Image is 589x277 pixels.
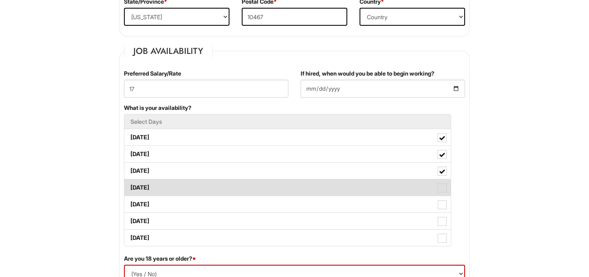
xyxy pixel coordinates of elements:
[124,80,288,98] input: Preferred Salary/Rate
[124,104,191,112] label: What is your availability?
[360,8,465,26] select: Country
[124,45,213,57] legend: Job Availability
[124,163,451,179] label: [DATE]
[124,129,451,145] label: [DATE]
[124,213,451,229] label: [DATE]
[124,179,451,196] label: [DATE]
[124,8,229,26] select: State/Province
[124,255,196,263] label: Are you 18 years or older?
[301,69,434,78] label: If hired, when would you be able to begin working?
[124,69,181,78] label: Preferred Salary/Rate
[124,230,451,246] label: [DATE]
[124,196,451,212] label: [DATE]
[124,146,451,162] label: [DATE]
[242,8,347,26] input: Postal Code
[130,118,445,125] h5: Select Days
